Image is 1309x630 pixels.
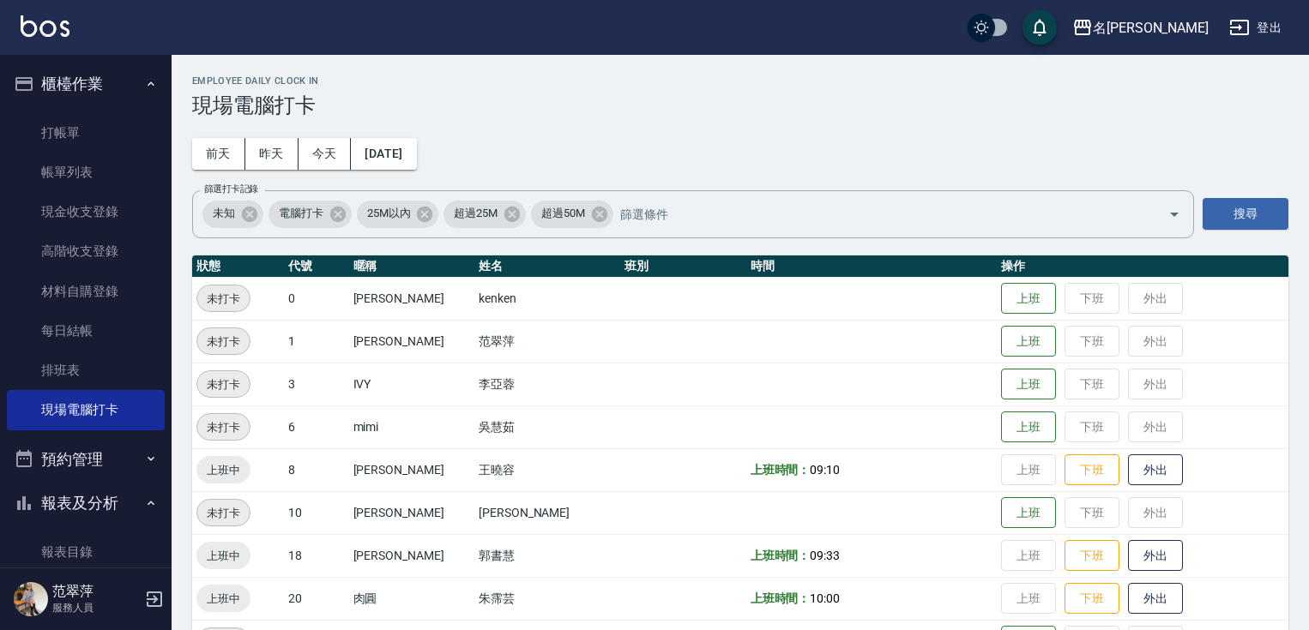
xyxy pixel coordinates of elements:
td: [PERSON_NAME] [349,277,474,320]
div: 名[PERSON_NAME] [1093,17,1209,39]
span: 未打卡 [197,504,250,522]
button: 上班 [1001,497,1056,529]
button: 登出 [1222,12,1288,44]
button: 上班 [1001,369,1056,400]
th: 姓名 [474,255,620,278]
button: save [1022,10,1057,45]
button: 下班 [1065,540,1119,572]
td: [PERSON_NAME] [474,491,620,534]
h2: Employee Daily Clock In [192,75,1288,87]
th: 暱稱 [349,255,474,278]
label: 篩選打卡記錄 [204,183,258,195]
span: 超過25M [443,205,508,222]
span: 未打卡 [197,418,250,436]
button: 報表及分析 [7,481,165,525]
th: 班別 [620,255,745,278]
td: [PERSON_NAME] [349,534,474,577]
span: 25M以內 [357,205,421,222]
td: kenken [474,277,620,320]
a: 打帳單 [7,113,165,153]
button: 下班 [1065,583,1119,615]
td: 10 [284,491,349,534]
th: 狀態 [192,255,284,278]
span: 09:33 [810,549,840,562]
th: 代號 [284,255,349,278]
div: 25M以內 [357,201,439,228]
td: [PERSON_NAME] [349,320,474,363]
button: 下班 [1065,454,1119,486]
span: 未知 [202,205,245,222]
span: 09:10 [810,463,840,477]
a: 材料自購登錄 [7,272,165,311]
td: [PERSON_NAME] [349,491,474,534]
span: 上班中 [196,461,250,479]
a: 現場電腦打卡 [7,390,165,429]
p: 服務人員 [52,600,140,615]
td: IVY [349,363,474,405]
button: 櫃檯作業 [7,62,165,106]
button: 今天 [299,138,352,170]
h3: 現場電腦打卡 [192,93,1288,117]
img: Logo [21,15,69,37]
b: 上班時間： [751,549,811,562]
a: 帳單列表 [7,153,165,192]
td: 8 [284,448,349,491]
button: Open [1161,201,1188,228]
td: 朱霈芸 [474,577,620,620]
td: 18 [284,534,349,577]
button: 上班 [1001,411,1056,443]
button: [DATE] [351,138,416,170]
td: 肉圓 [349,577,474,620]
div: 超過25M [443,201,526,228]
td: 郭書慧 [474,534,620,577]
td: 3 [284,363,349,405]
th: 操作 [997,255,1288,278]
td: [PERSON_NAME] [349,448,474,491]
img: Person [14,582,48,616]
button: 上班 [1001,326,1056,357]
button: 昨天 [245,138,299,170]
button: 名[PERSON_NAME] [1065,10,1215,45]
div: 未知 [202,201,263,228]
button: 外出 [1128,454,1183,486]
td: 20 [284,577,349,620]
td: 王曉容 [474,448,620,491]
input: 篩選條件 [616,199,1138,229]
span: 未打卡 [197,375,250,393]
button: 前天 [192,138,245,170]
h5: 范翠萍 [52,583,140,600]
td: 1 [284,320,349,363]
a: 現金收支登錄 [7,192,165,231]
span: 未打卡 [197,333,250,351]
div: 電腦打卡 [268,201,352,228]
span: 上班中 [196,590,250,608]
button: 上班 [1001,283,1056,315]
td: 0 [284,277,349,320]
button: 預約管理 [7,437,165,482]
span: 上班中 [196,547,250,565]
a: 排班表 [7,351,165,390]
b: 上班時間： [751,463,811,477]
a: 每日結帳 [7,311,165,351]
td: 李亞蓉 [474,363,620,405]
button: 外出 [1128,540,1183,572]
span: 電腦打卡 [268,205,334,222]
b: 上班時間： [751,591,811,605]
a: 報表目錄 [7,532,165,572]
td: mimi [349,405,474,448]
div: 超過50M [531,201,613,228]
td: 6 [284,405,349,448]
span: 未打卡 [197,290,250,308]
span: 10:00 [810,591,840,605]
td: 范翠萍 [474,320,620,363]
button: 搜尋 [1203,198,1288,230]
th: 時間 [746,255,998,278]
button: 外出 [1128,583,1183,615]
td: 吳慧茹 [474,405,620,448]
a: 高階收支登錄 [7,231,165,271]
span: 超過50M [531,205,595,222]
